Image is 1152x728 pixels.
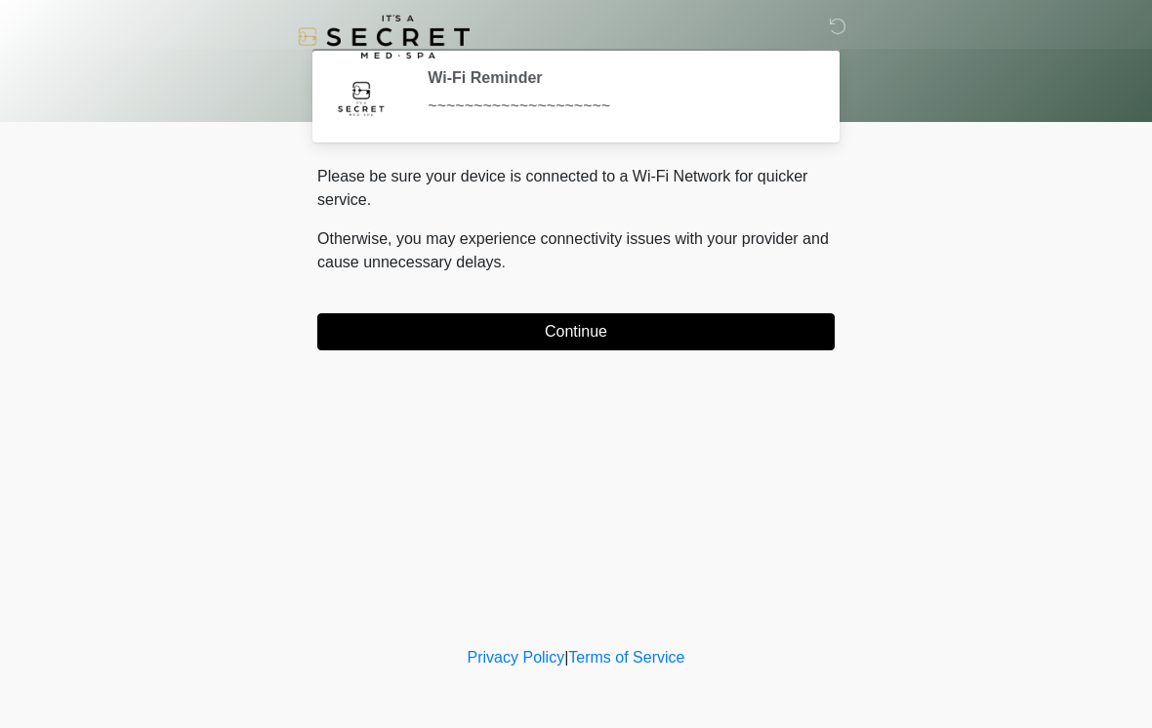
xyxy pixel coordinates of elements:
[317,313,835,350] button: Continue
[298,15,470,59] img: It's A Secret Med Spa Logo
[564,649,568,666] a: |
[428,95,805,118] div: ~~~~~~~~~~~~~~~~~~~~
[428,68,805,87] h2: Wi-Fi Reminder
[332,68,391,127] img: Agent Avatar
[317,165,835,212] p: Please be sure your device is connected to a Wi-Fi Network for quicker service.
[502,254,506,270] span: .
[568,649,684,666] a: Terms of Service
[317,227,835,274] p: Otherwise, you may experience connectivity issues with your provider and cause unnecessary delays
[468,649,565,666] a: Privacy Policy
